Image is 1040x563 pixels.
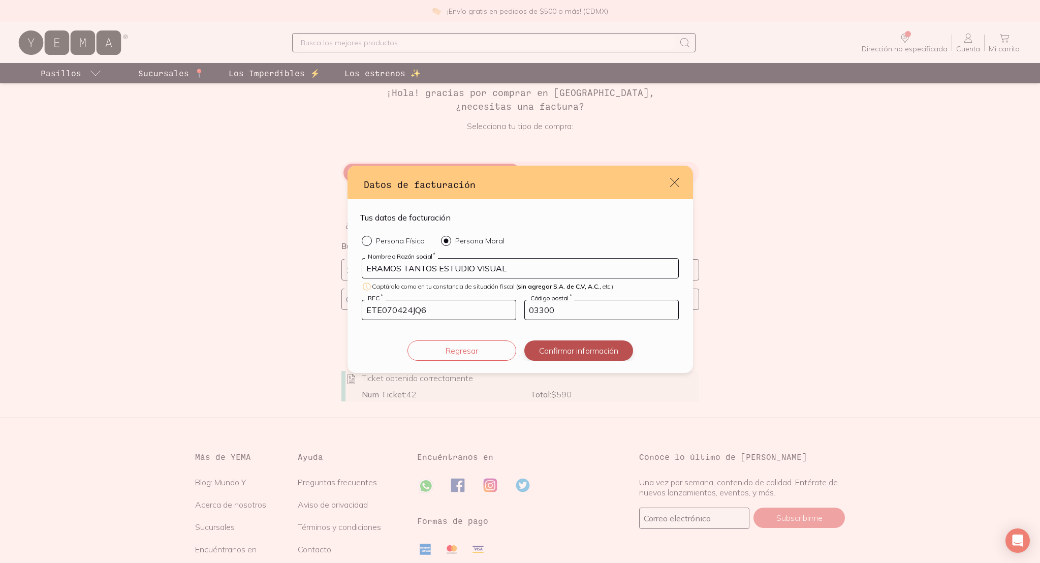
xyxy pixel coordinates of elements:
[365,294,386,302] label: RFC
[455,236,505,245] p: Persona Moral
[365,253,438,260] label: Nombre o Razón social
[527,294,574,302] label: Código postal
[360,211,451,224] h4: Tus datos de facturación
[348,166,693,373] div: default
[1005,528,1030,553] div: Open Intercom Messenger
[407,340,516,361] button: Regresar
[518,283,601,290] span: sin agregar S.A. de C.V, A.C.,
[524,340,633,361] button: Confirmar información
[376,236,425,245] p: Persona Física
[364,178,669,191] h3: Datos de facturación
[372,283,613,290] span: Captúralo como en tu constancia de situación fiscal ( etc.)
